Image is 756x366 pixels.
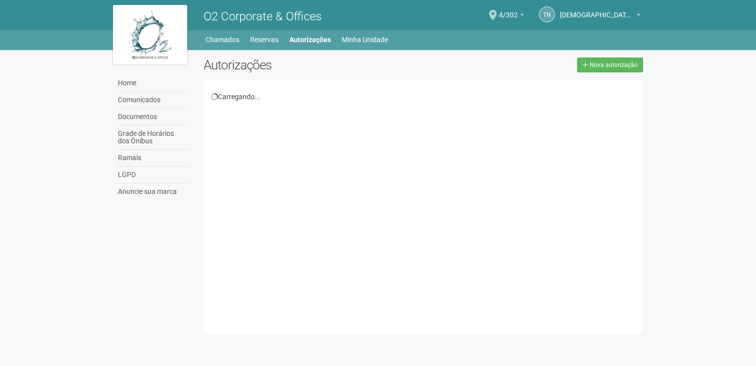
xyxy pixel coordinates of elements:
[211,92,636,101] div: Carregando...
[113,5,187,64] img: logo.jpg
[206,33,239,47] a: Chamados
[115,183,189,200] a: Anuncie sua marca
[115,75,189,92] a: Home
[289,33,331,47] a: Autorizações
[560,1,634,19] span: THAIS NOBREGA LUNGUINHO
[115,92,189,109] a: Comunicados
[577,58,643,72] a: Nova autorização
[115,150,189,167] a: Ramais
[499,12,524,20] a: 4/302
[590,61,638,68] span: Nova autorização
[115,125,189,150] a: Grade de Horários dos Ônibus
[342,33,388,47] a: Minha Unidade
[250,33,278,47] a: Reservas
[115,167,189,183] a: LGPD
[204,58,416,72] h2: Autorizações
[115,109,189,125] a: Documentos
[499,1,518,19] span: 4/302
[204,9,322,23] span: O2 Corporate & Offices
[539,6,555,22] a: TN
[560,12,641,20] a: [DEMOGRAPHIC_DATA][PERSON_NAME] LUNGUINHO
